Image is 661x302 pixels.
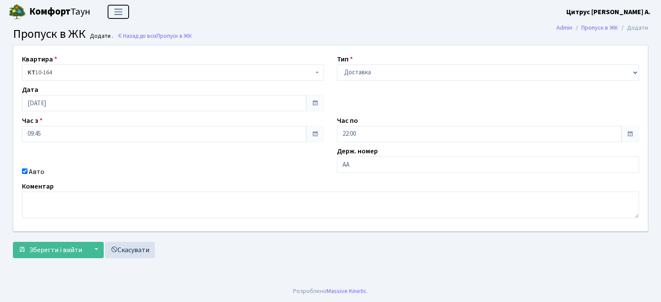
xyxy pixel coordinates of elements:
[22,181,54,192] label: Коментар
[88,33,113,40] small: Додати .
[29,5,71,18] b: Комфорт
[108,5,129,19] button: Переключити навігацію
[581,23,618,32] a: Пропуск в ЖК
[337,146,378,156] label: Держ. номер
[9,3,26,21] img: logo.png
[337,54,353,64] label: Тип
[337,116,358,126] label: Час по
[618,23,648,33] li: Додати
[28,68,35,77] b: КТ
[13,242,88,258] button: Зберегти і вийти
[22,54,57,64] label: Квартира
[327,287,367,296] a: Massive Kinetic
[337,156,639,173] input: AA0001AA
[29,167,44,177] label: Авто
[556,23,572,32] a: Admin
[28,68,313,77] span: <b>КТ</b>&nbsp;&nbsp;&nbsp;&nbsp;10-164
[157,32,192,40] span: Пропуск в ЖК
[29,245,82,255] span: Зберегти і вийти
[566,7,651,17] a: Цитрус [PERSON_NAME] А.
[22,116,43,126] label: Час з
[29,5,90,19] span: Таун
[13,25,86,43] span: Пропуск в ЖК
[105,242,155,258] a: Скасувати
[293,287,368,296] div: Розроблено .
[117,32,192,40] a: Назад до всіхПропуск в ЖК
[22,85,38,95] label: Дата
[22,64,324,81] span: <b>КТ</b>&nbsp;&nbsp;&nbsp;&nbsp;10-164
[544,19,661,37] nav: breadcrumb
